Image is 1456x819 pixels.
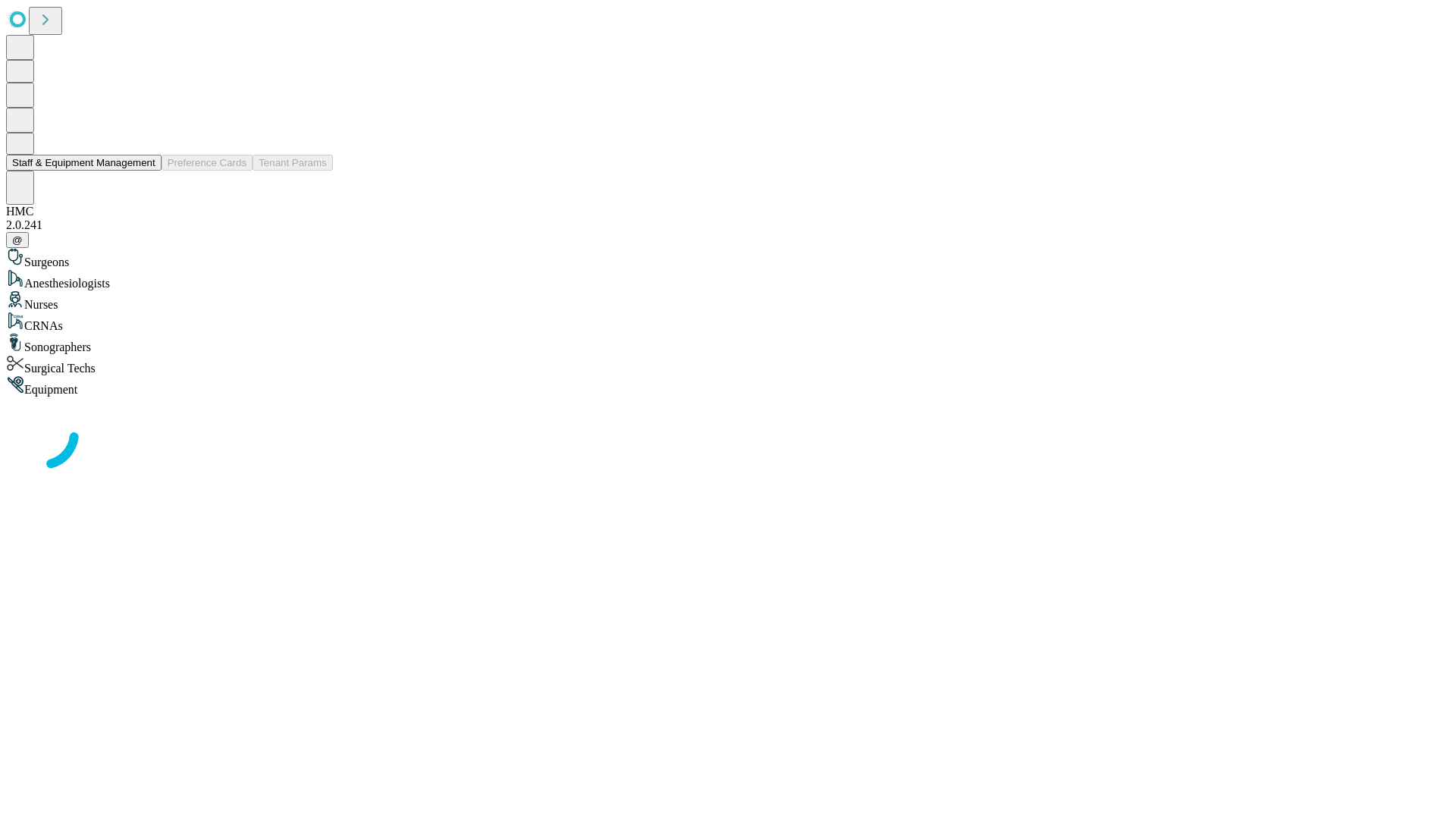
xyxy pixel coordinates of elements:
[6,312,1450,333] div: CRNAs
[6,155,162,171] button: Staff & Equipment Management
[12,234,23,246] span: @
[6,205,1450,218] div: HMC
[162,155,253,171] button: Preference Cards
[6,333,1450,354] div: Sonographers
[6,269,1450,290] div: Anesthesiologists
[6,290,1450,312] div: Nurses
[6,248,1450,269] div: Surgeons
[6,232,29,248] button: @
[6,375,1450,397] div: Equipment
[253,155,333,171] button: Tenant Params
[6,218,1450,232] div: 2.0.241
[6,354,1450,375] div: Surgical Techs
